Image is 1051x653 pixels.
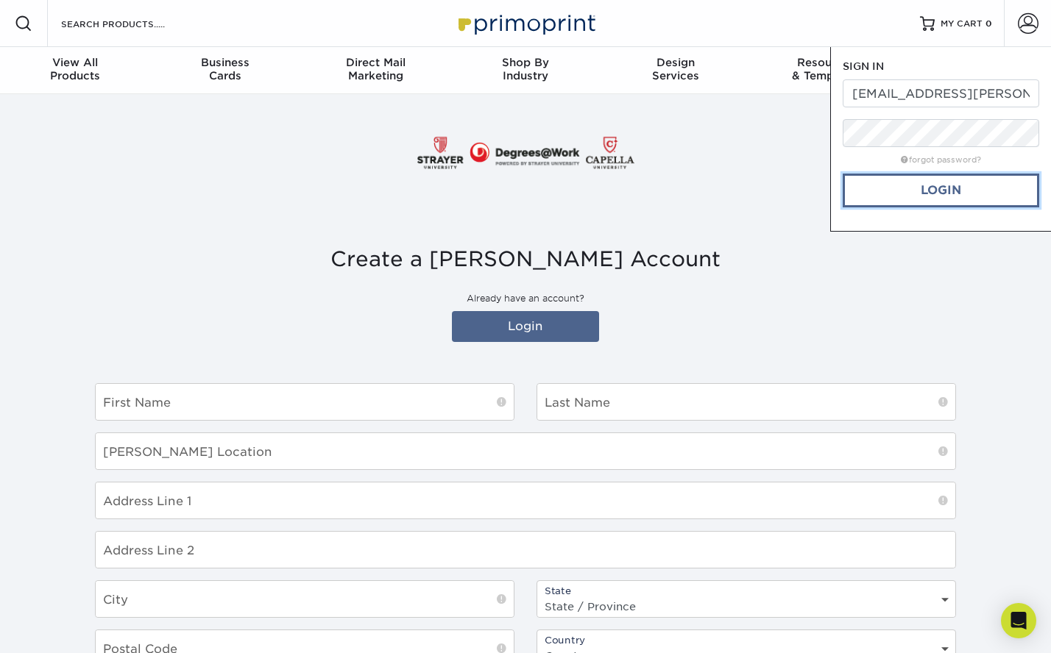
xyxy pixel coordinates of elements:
input: Email [843,79,1039,107]
a: Shop ByIndustry [450,47,601,94]
div: Open Intercom Messenger [1001,603,1036,638]
a: Login [843,174,1039,207]
span: 0 [985,18,992,29]
a: Resources& Templates [751,47,901,94]
a: Direct MailMarketing [300,47,450,94]
p: Already have an account? [95,292,956,305]
span: MY CART [941,18,983,30]
span: Direct Mail [300,56,450,69]
h3: Create a [PERSON_NAME] Account [95,247,956,272]
span: Business [150,56,300,69]
div: Marketing [300,56,450,82]
div: Services [601,56,751,82]
div: Cards [150,56,300,82]
span: Shop By [450,56,601,69]
div: & Templates [751,56,901,82]
div: Industry [450,56,601,82]
a: Login [452,311,599,342]
a: BusinessCards [150,47,300,94]
img: Strayer [415,129,636,176]
a: DesignServices [601,47,751,94]
span: Design [601,56,751,69]
span: Resources [751,56,901,69]
a: forgot password? [901,155,981,165]
img: Primoprint [452,7,599,39]
span: SIGN IN [843,60,884,72]
input: SEARCH PRODUCTS..... [60,15,203,32]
